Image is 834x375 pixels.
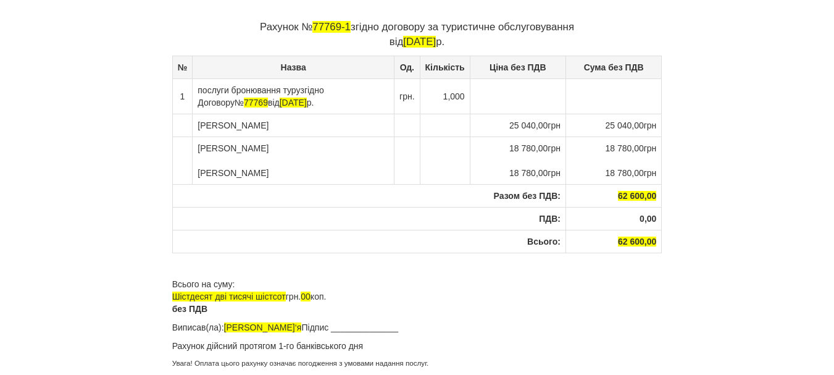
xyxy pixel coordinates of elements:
[224,322,302,332] span: [PERSON_NAME]‘я
[193,137,394,184] td: [PERSON_NAME] [PERSON_NAME]
[172,304,207,314] b: без ПДВ
[172,340,662,352] p: Рахунок дійсний протягом 1-го банківського дня
[280,98,307,107] span: [DATE]
[172,207,565,230] th: ПДВ:
[470,114,565,137] td: 25 040,00грн
[618,191,656,201] span: 62 600,00
[618,237,656,246] span: 62 600,00
[172,358,662,369] p: Увага! Оплата цього рахунку означає погодження з умовами надання послуг.
[420,56,470,78] th: Кількість
[420,78,470,114] td: 1,000
[172,292,286,301] span: Шістдесят дві тисячі шістсот
[172,184,565,207] th: Разом без ПДВ:
[172,321,662,334] p: Виписав(ла): Підпис ______________
[312,21,351,33] span: 77769-1
[301,292,311,301] span: 00
[172,56,193,78] th: №
[172,230,565,253] th: Всього:
[193,114,394,137] td: [PERSON_NAME]
[565,56,661,78] th: Сума без ПДВ
[193,78,394,114] td: послуги бронювання турузгідно Договору від р.
[470,56,565,78] th: Ціна без ПДВ
[244,98,268,107] span: 77769
[565,207,661,230] th: 0,00
[394,56,420,78] th: Од.
[172,78,193,114] td: 1
[403,36,436,48] span: [DATE]
[193,56,394,78] th: Назва
[235,98,268,107] span: №
[172,278,662,315] p: Всього на суму: грн. коп.
[565,137,661,184] td: 18 780,00грн 18 780,00грн
[172,20,662,49] p: Рахунок № згідно договору за туристичне обслуговування від р.
[394,78,420,114] td: грн.
[565,114,661,137] td: 25 040,00грн
[470,137,565,184] td: 18 780,00грн 18 780,00грн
